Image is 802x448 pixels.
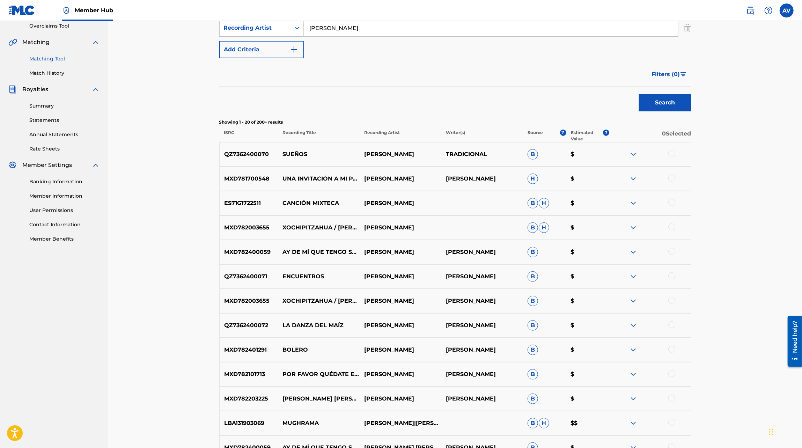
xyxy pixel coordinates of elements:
[278,321,360,330] p: LA DANZA DEL MAÍZ
[566,175,609,183] p: $
[769,421,773,442] div: Arrastrar
[684,19,691,37] img: Delete Criterion
[8,161,17,169] img: Member Settings
[360,248,441,256] p: [PERSON_NAME]
[441,395,523,403] p: [PERSON_NAME]
[278,223,360,232] p: XOCHIPITZAHUA / [PERSON_NAME] MENUDITA
[566,199,609,207] p: $
[539,198,549,208] span: H
[220,272,278,281] p: QZ7362400071
[224,24,287,32] div: Recording Artist
[566,150,609,159] p: $
[566,370,609,379] p: $
[629,272,638,281] img: expand
[360,223,441,232] p: [PERSON_NAME]
[220,223,278,232] p: MXD782003655
[278,199,360,207] p: CANCIÓN MIXTECA
[528,271,538,282] span: B
[278,248,360,256] p: AY DE MÍ QUE TENGO SUERTE
[441,175,523,183] p: [PERSON_NAME]
[220,346,278,354] p: MXD782401291
[629,199,638,207] img: expand
[629,419,638,427] img: expand
[290,45,298,54] img: 9d2ae6d4665cec9f34b9.svg
[220,370,278,379] p: MXD782101713
[360,346,441,354] p: [PERSON_NAME]
[220,419,278,427] p: LBA131903069
[528,222,538,233] span: B
[441,370,523,379] p: [PERSON_NAME]
[566,223,609,232] p: $
[746,6,755,15] img: search
[743,3,757,17] a: Public Search
[629,346,638,354] img: expand
[528,320,538,331] span: B
[560,130,566,136] span: ?
[220,248,278,256] p: MXD782400059
[629,297,638,305] img: expand
[75,6,113,14] span: Member Hub
[528,394,538,404] span: B
[278,150,360,159] p: SUEÑOS
[782,313,802,369] iframe: Resource Center
[8,85,17,94] img: Royalties
[441,321,523,330] p: [PERSON_NAME]
[629,395,638,403] img: expand
[91,85,100,94] img: expand
[29,117,100,124] a: Statements
[220,395,278,403] p: MXD782203225
[528,149,538,160] span: B
[566,419,609,427] p: $$
[22,38,50,46] span: Matching
[629,175,638,183] img: expand
[441,130,523,142] p: Writer(s)
[780,3,794,17] div: User Menu
[91,161,100,169] img: expand
[539,418,549,428] span: H
[528,345,538,355] span: B
[441,272,523,281] p: [PERSON_NAME]
[278,346,360,354] p: BOLERO
[566,248,609,256] p: $
[62,6,71,15] img: Top Rightsholder
[278,130,359,142] p: Recording Title
[629,150,638,159] img: expand
[29,102,100,110] a: Summary
[629,370,638,379] img: expand
[566,346,609,354] p: $
[360,370,441,379] p: [PERSON_NAME]
[629,321,638,330] img: expand
[22,85,48,94] span: Royalties
[29,22,100,30] a: Overclaims Tool
[566,272,609,281] p: $
[29,221,100,228] a: Contact Information
[278,297,360,305] p: XOCHIPITZAHUA / [PERSON_NAME] MENUDITA (A GUITARRA Y ZAMPOÑA DESDE CASA)
[680,72,686,76] img: filter
[22,161,72,169] span: Member Settings
[29,55,100,63] a: Matching Tool
[278,272,360,281] p: ENCUENTROS
[360,321,441,330] p: [PERSON_NAME]
[629,223,638,232] img: expand
[441,150,523,159] p: TRADICIONAL
[360,297,441,305] p: [PERSON_NAME]
[648,66,691,83] button: Filters (0)
[764,6,773,15] img: help
[219,119,691,125] p: Showing 1 - 20 of 200+ results
[603,130,609,136] span: ?
[360,199,441,207] p: [PERSON_NAME]
[8,5,35,15] img: MLC Logo
[571,130,603,142] p: Estimated Value
[629,248,638,256] img: expand
[220,297,278,305] p: MXD782003655
[441,297,523,305] p: [PERSON_NAME]
[528,247,538,257] span: B
[278,419,360,427] p: MUGHRAMA
[220,321,278,330] p: QZ7362400072
[528,296,538,306] span: B
[761,3,775,17] div: Help
[220,175,278,183] p: MXD781700548
[278,370,360,379] p: POR FAVOR QUÉDATE EN CASA (BONUS TRACK DESDE CASA)
[528,198,538,208] span: B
